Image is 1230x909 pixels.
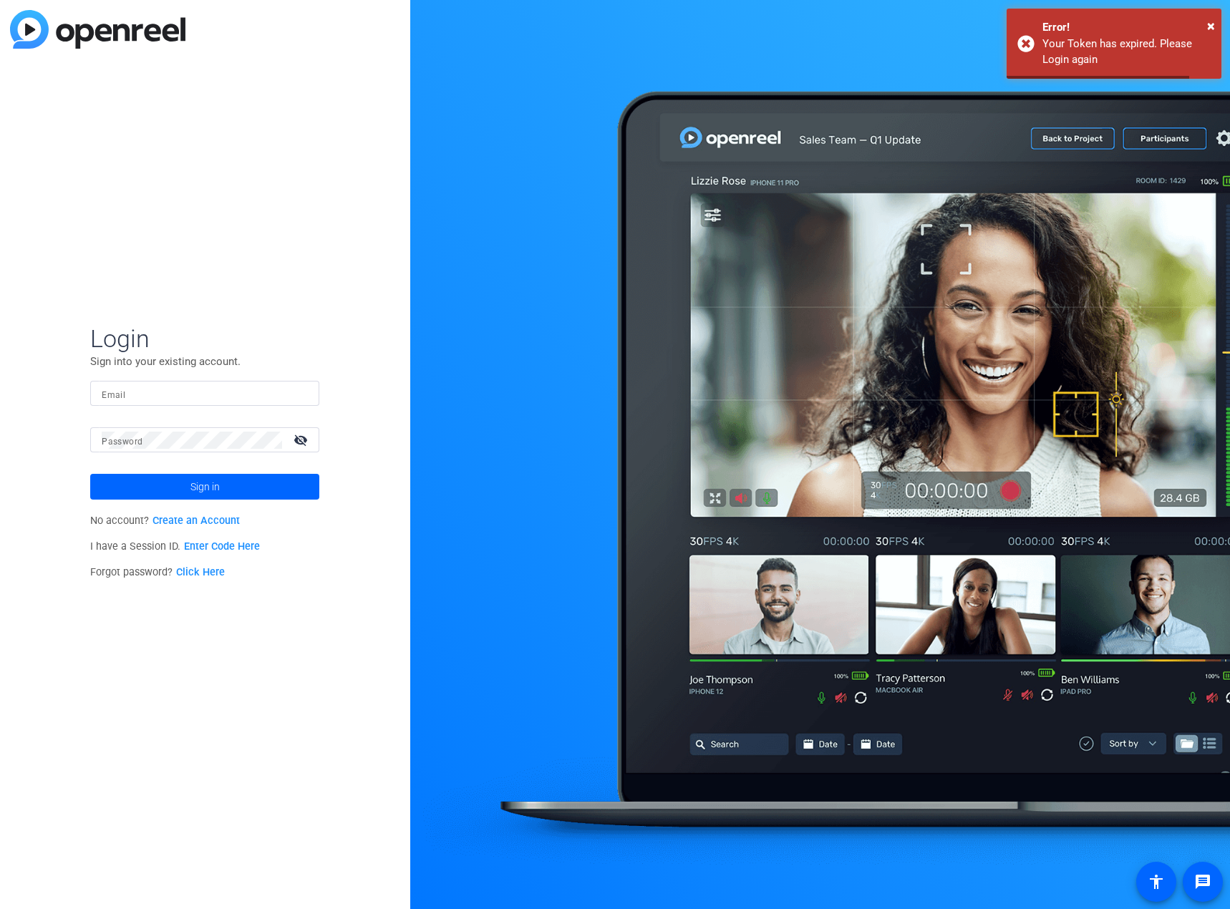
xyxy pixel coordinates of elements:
[1194,873,1211,890] mat-icon: message
[152,515,240,527] a: Create an Account
[1207,17,1215,34] span: ×
[190,469,220,505] span: Sign in
[90,515,240,527] span: No account?
[176,566,225,578] a: Click Here
[10,10,185,49] img: blue-gradient.svg
[1148,873,1165,890] mat-icon: accessibility
[102,437,142,447] mat-label: Password
[1042,19,1211,36] div: Error!
[184,540,260,553] a: Enter Code Here
[90,566,225,578] span: Forgot password?
[1042,36,1211,68] div: Your Token has expired. Please Login again
[90,354,319,369] p: Sign into your existing account.
[102,390,125,400] mat-label: Email
[1207,15,1215,37] button: Close
[285,429,319,450] mat-icon: visibility_off
[90,324,319,354] span: Login
[102,385,308,402] input: Enter Email Address
[90,540,260,553] span: I have a Session ID.
[90,474,319,500] button: Sign in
